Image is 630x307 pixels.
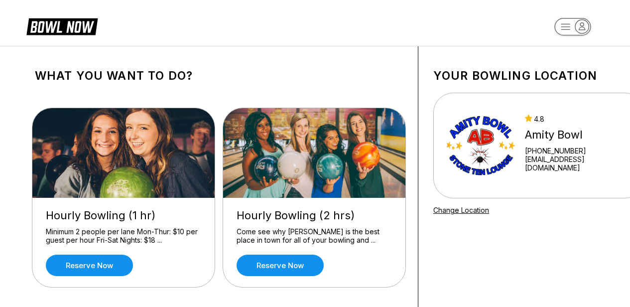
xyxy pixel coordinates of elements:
[32,108,216,198] img: Hourly Bowling (1 hr)
[237,255,324,276] a: Reserve now
[237,209,392,222] div: Hourly Bowling (2 hrs)
[223,108,406,198] img: Hourly Bowling (2 hrs)
[237,227,392,245] div: Come see why [PERSON_NAME] is the best place in town for all of your bowling and ...
[46,209,201,222] div: Hourly Bowling (1 hr)
[46,255,133,276] a: Reserve now
[46,227,201,245] div: Minimum 2 people per lane Mon-Thur: $10 per guest per hour Fri-Sat Nights: $18 ...
[35,69,403,83] h1: What you want to do?
[433,206,489,214] a: Change Location
[447,108,516,183] img: Amity Bowl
